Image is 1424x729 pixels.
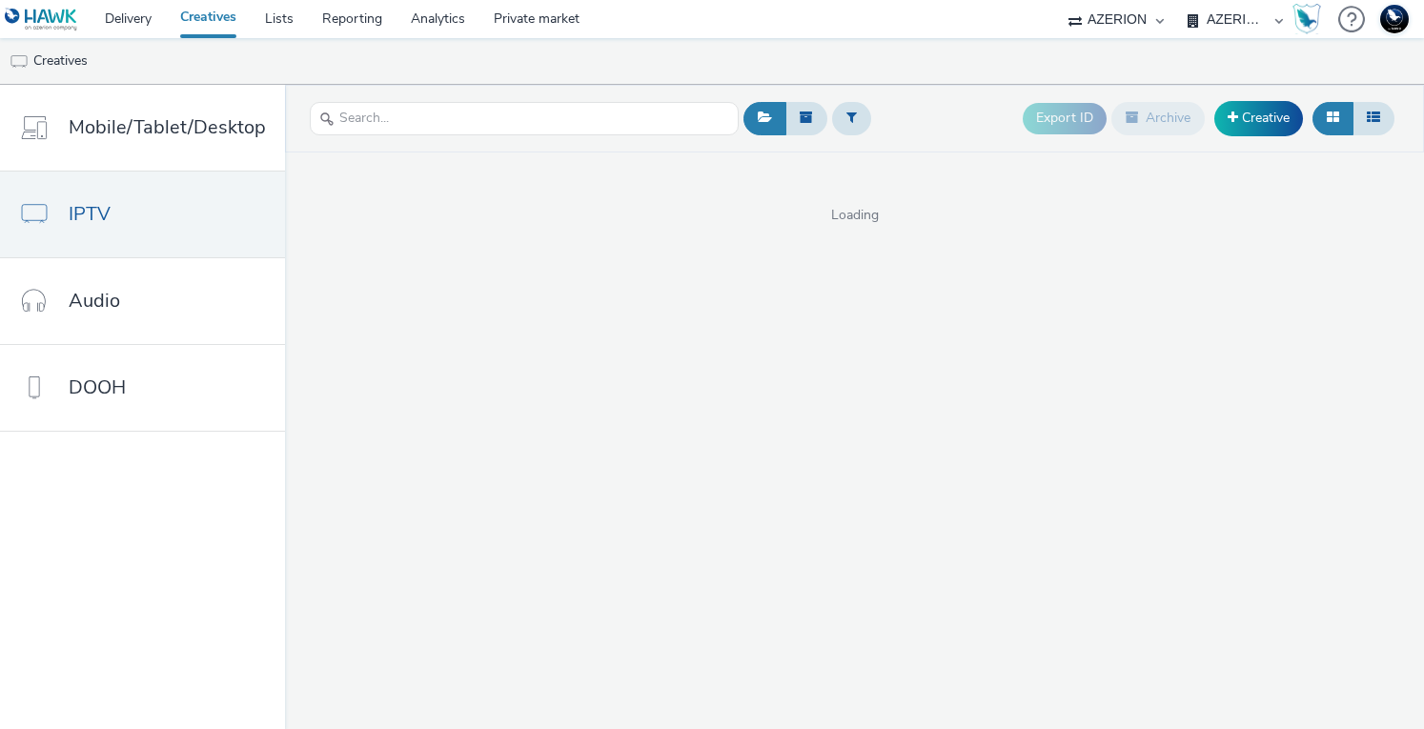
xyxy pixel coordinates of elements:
span: DOOH [69,374,126,401]
button: Table [1353,102,1394,134]
button: Export ID [1023,103,1107,133]
a: Creative [1214,101,1303,135]
button: Grid [1312,102,1353,134]
button: Archive [1111,102,1205,134]
img: undefined Logo [5,8,78,31]
input: Search... [310,102,739,135]
span: IPTV [69,200,111,228]
img: Hawk Academy [1292,4,1321,34]
span: Loading [285,206,1424,225]
img: Support Hawk [1380,5,1409,33]
a: Hawk Academy [1292,4,1329,34]
span: Audio [69,287,120,314]
span: Mobile/Tablet/Desktop [69,113,266,141]
img: tv [10,52,29,71]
